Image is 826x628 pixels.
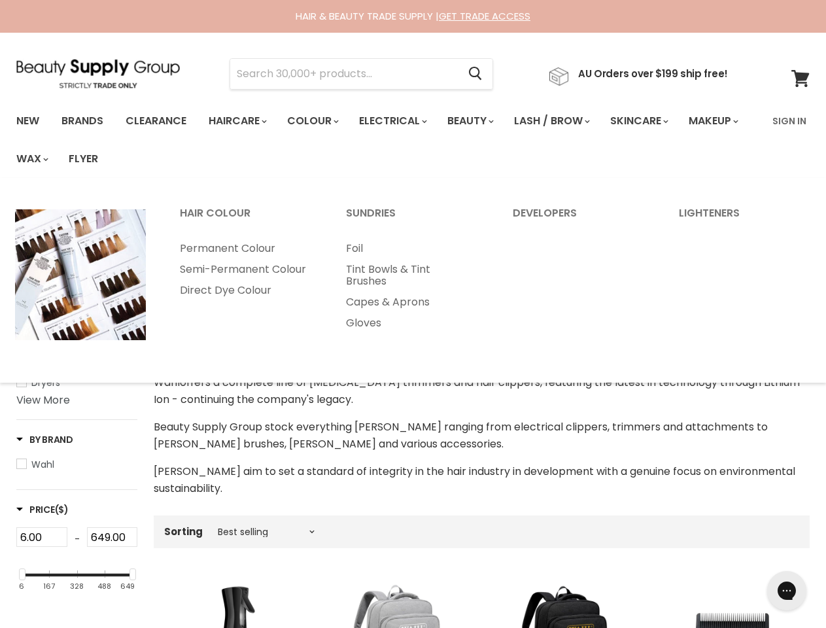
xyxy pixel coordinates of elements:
a: Beauty [438,107,502,135]
iframe: Gorgias live chat messenger [761,567,813,615]
p: [PERSON_NAME] aim to set a standard of integrity in the hair industry in development with a genui... [154,463,810,497]
a: Tint Bowls & Tint Brushes [330,259,493,292]
a: Wax [7,145,56,173]
ul: Main menu [163,238,327,301]
a: Foil [330,238,493,259]
div: 167 [43,582,55,591]
span: ($) [55,503,69,516]
a: GET TRADE ACCESS [439,9,530,23]
span: Price [16,503,69,516]
div: 6 [19,582,24,591]
a: Developers [496,203,660,235]
a: Sign In [765,107,814,135]
form: Product [230,58,493,90]
input: Min Price [16,527,67,547]
a: Direct Dye Colour [163,280,327,301]
a: Makeup [679,107,746,135]
a: Wahl [16,457,137,472]
ul: Main menu [7,102,765,178]
a: Hair Colour [163,203,327,235]
div: 328 [70,582,84,591]
a: Capes & Aprons [330,292,493,313]
div: - [67,527,87,551]
a: Gloves [330,313,493,334]
ul: Main menu [330,238,493,334]
button: Search [458,59,492,89]
label: Sorting [164,526,203,537]
a: Colour [277,107,347,135]
a: Clearance [116,107,196,135]
a: Lash / Brow [504,107,598,135]
input: Search [230,59,458,89]
a: Flyer [59,145,108,173]
a: Sundries [330,203,493,235]
a: Brands [52,107,113,135]
a: Skincare [600,107,676,135]
a: New [7,107,49,135]
h3: Price($) [16,503,69,516]
span: Wahl [31,458,54,471]
a: Lighteners [663,203,826,235]
a: Semi-Permanent Colour [163,259,327,280]
a: Haircare [199,107,275,135]
div: 488 [97,582,111,591]
input: Max Price [87,527,138,547]
a: Electrical [349,107,435,135]
div: 649 [120,582,135,591]
a: Permanent Colour [163,238,327,259]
